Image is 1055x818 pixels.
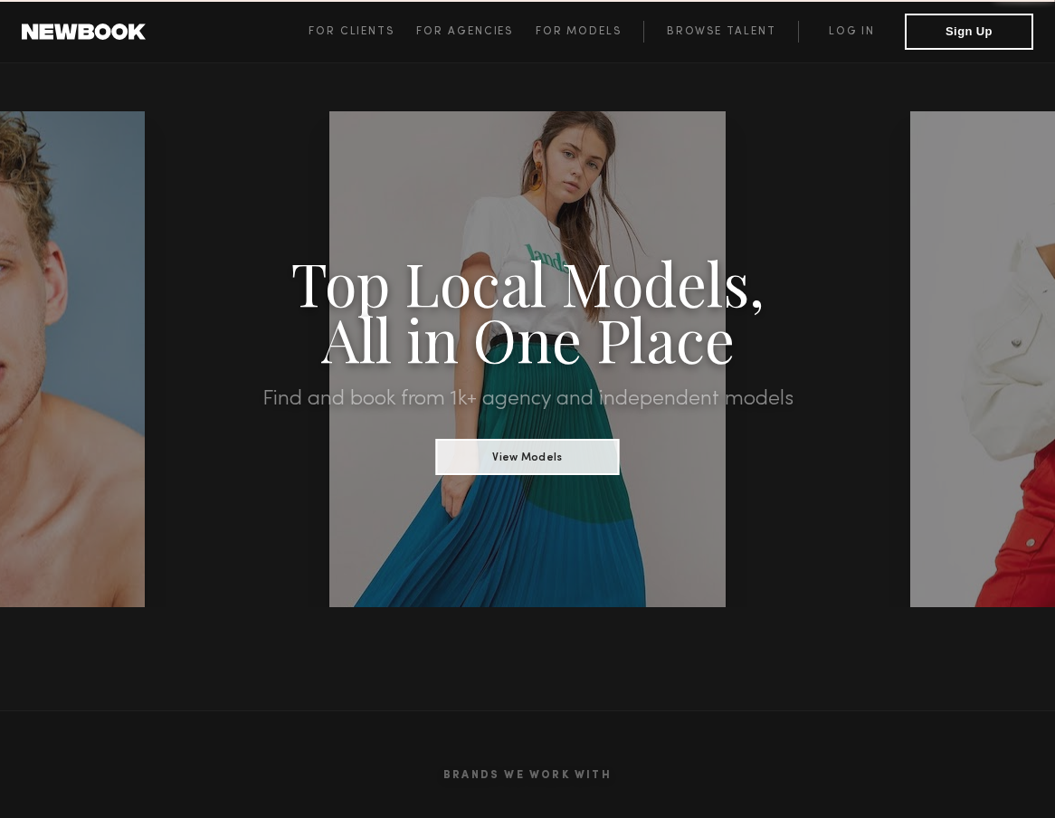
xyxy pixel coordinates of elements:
a: For Clients [309,21,416,43]
h2: Find and book from 1k+ agency and independent models [79,388,975,410]
button: Sign Up [905,14,1033,50]
button: View Models [436,439,620,475]
a: View Models [436,445,620,465]
a: For Models [536,21,644,43]
h1: Top Local Models, All in One Place [79,254,975,366]
span: For Agencies [416,26,513,37]
a: Browse Talent [643,21,798,43]
a: For Agencies [416,21,535,43]
span: For Clients [309,26,394,37]
a: Log in [798,21,905,43]
span: For Models [536,26,622,37]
